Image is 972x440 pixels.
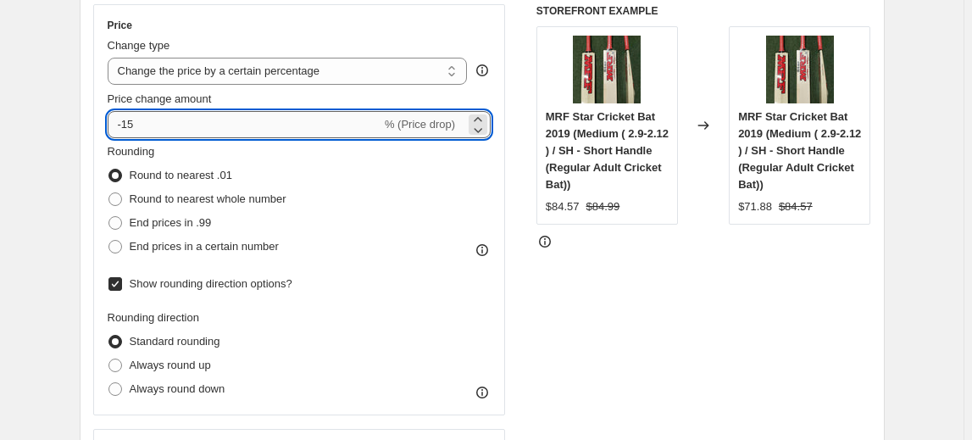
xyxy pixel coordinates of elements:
[108,19,132,32] h3: Price
[108,92,212,105] span: Price change amount
[474,62,491,79] div: help
[108,39,170,52] span: Change type
[779,200,813,213] span: $84.57
[385,118,455,131] span: % (Price drop)
[586,200,620,213] span: $84.99
[573,36,641,103] img: WhatsApp_Image_2019-03-06_at_3.57.57_PM__32734.1589293832.600.600_80x.jpg
[130,335,220,348] span: Standard rounding
[108,111,381,138] input: -15
[130,216,212,229] span: End prices in .99
[546,200,580,213] span: $84.57
[108,311,199,324] span: Rounding direction
[130,169,232,181] span: Round to nearest .01
[130,192,286,205] span: Round to nearest whole number
[130,277,292,290] span: Show rounding direction options?
[738,200,772,213] span: $71.88
[546,110,669,191] span: MRF Star Cricket Bat 2019 (Medium ( 2.9-2.12 ) / SH - Short Handle (Regular Adult Cricket Bat))
[766,36,834,103] img: WhatsApp_Image_2019-03-06_at_3.57.57_PM__32734.1589293832.600.600_80x.jpg
[108,145,155,158] span: Rounding
[130,359,211,371] span: Always round up
[130,240,279,253] span: End prices in a certain number
[738,110,861,191] span: MRF Star Cricket Bat 2019 (Medium ( 2.9-2.12 ) / SH - Short Handle (Regular Adult Cricket Bat))
[536,4,871,18] h6: STOREFRONT EXAMPLE
[130,382,225,395] span: Always round down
